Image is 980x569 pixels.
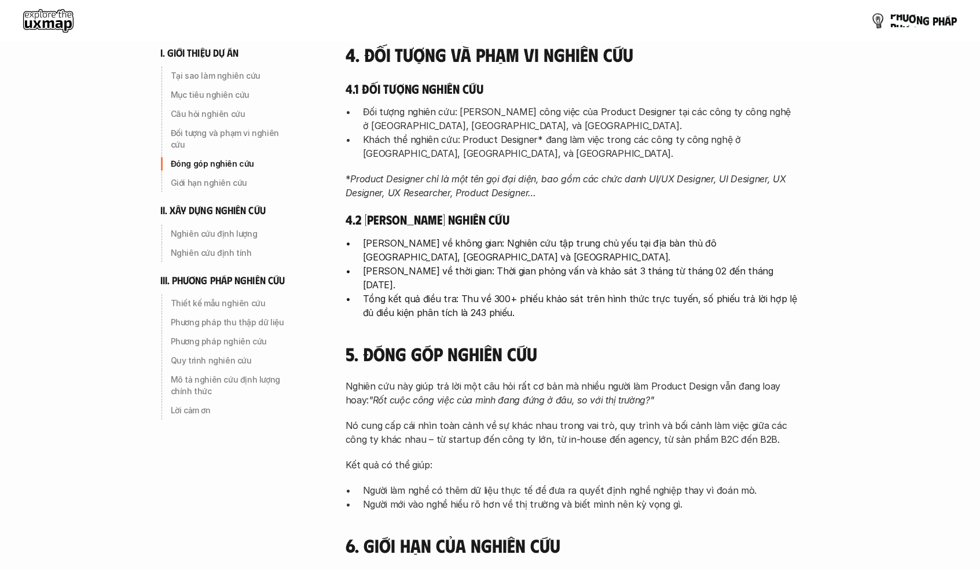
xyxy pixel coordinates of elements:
p: Khách thể nghiên cứu: Product Designer* đang làm việc trong các công ty công nghệ ở [GEOGRAPHIC_D... [363,133,797,160]
a: Tại sao làm nghiên cứu [160,67,299,85]
em: "Rốt cuộc công việc của mình đang đứng ở đâu, so với thị trường?" [369,394,654,406]
p: Đối tượng và phạm vi nghiên cứu [171,127,295,150]
p: Thiết kế mẫu nghiên cứu [171,298,295,309]
span: p [951,14,957,27]
h4: 6. Giới hạn của nghiên cứu [346,534,797,556]
p: Nghiên cứu định lượng [171,228,295,240]
p: Người mới vào nghề hiểu rõ hơn về thị trường và biết mình nên kỳ vọng gì. [363,497,797,511]
p: Nghiên cứu định tính [171,247,295,259]
p: Quy trình nghiên cứu [171,355,295,366]
a: Thiết kế mẫu nghiên cứu [160,294,299,313]
p: Phương pháp thu thập dữ liệu [171,317,295,328]
p: Giới hạn nghiên cứu [171,177,295,189]
p: Người làm nghề có thêm dữ liệu thực tế để đưa ra quyết định nghề nghiệp thay vì đoán mò. [363,483,797,497]
p: [PERSON_NAME] về không gian: Nghiên cứu tập trung chủ yếu tại địa bàn thủ đô [GEOGRAPHIC_DATA], [... [363,236,797,264]
p: [PERSON_NAME] về thời gian: Thời gian phỏng vấn và khảo sát 3 tháng từ tháng 02 đến tháng [DATE]. [363,264,797,292]
p: Câu hỏi nghiên cứu [171,108,295,120]
p: Mục tiêu nghiên cứu [171,89,295,101]
a: Đối tượng và phạm vi nghiên cứu [160,124,299,154]
p: Mô tả nghiên cứu định lượng chính thức [171,374,295,397]
span: p [933,14,938,27]
a: phươngpháp [871,9,957,32]
h6: iii. phương pháp nghiên cứu [160,274,285,287]
span: ơ [909,12,916,25]
a: Nghiên cứu định lượng [160,225,299,243]
a: Câu hỏi nghiên cứu [160,105,299,123]
p: Tổng kết quả điều tra: Thu về 300+ phiếu khảo sát trên hình thức trực tuyến, số phiếu trả lời hợp... [363,292,797,320]
em: Product Designer chỉ là một tên gọi đại diện, bao gồm các chức danh UI/UX Designer, UI Designer, ... [346,173,789,199]
p: Đối tượng nghiên cứu: [PERSON_NAME] công việc của Product Designer tại các công ty công nghệ ở [G... [363,105,797,133]
a: Mô tả nghiên cứu định lượng chính thức [160,370,299,401]
span: á [945,14,951,27]
a: Nghiên cứu định tính [160,244,299,262]
a: Đóng góp nghiên cứu [160,155,299,173]
p: Phương pháp nghiên cứu [171,336,295,347]
h6: ii. xây dựng nghiên cứu [160,204,266,217]
p: Đóng góp nghiên cứu [171,158,295,170]
a: Phương pháp thu thập dữ liệu [160,313,299,332]
h4: 4. Đối tượng và phạm vi nghiên cứu [346,43,797,65]
p: Tại sao làm nghiên cứu [171,70,295,82]
a: Mục tiêu nghiên cứu [160,86,299,104]
p: Kết quả có thể giúp: [346,458,797,472]
a: Giới hạn nghiên cứu [160,174,299,192]
span: h [896,9,902,22]
h6: i. giới thiệu dự án [160,46,239,60]
span: ư [902,10,909,23]
h5: 4.2 [PERSON_NAME] nghiên cứu [346,211,797,227]
a: Phương pháp nghiên cứu [160,332,299,351]
p: Nó cung cấp cái nhìn toàn cảnh về sự khác nhau trong vai trò, quy trình và bối cảnh làm việc giữa... [346,419,797,446]
a: Lời cảm ơn [160,401,299,420]
span: n [916,13,923,26]
p: Lời cảm ơn [171,405,295,416]
span: h [938,14,945,27]
a: Quy trình nghiên cứu [160,351,299,370]
span: g [923,14,930,27]
span: p [890,8,896,21]
h4: 5. Đóng góp nghiên cứu [346,343,797,365]
p: Nghiên cứu này giúp trả lời một câu hỏi rất cơ bản mà nhiều người làm Product Design vẫn đang loa... [346,379,797,407]
h5: 4.1 Đối tượng nghiên cứu [346,80,797,97]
